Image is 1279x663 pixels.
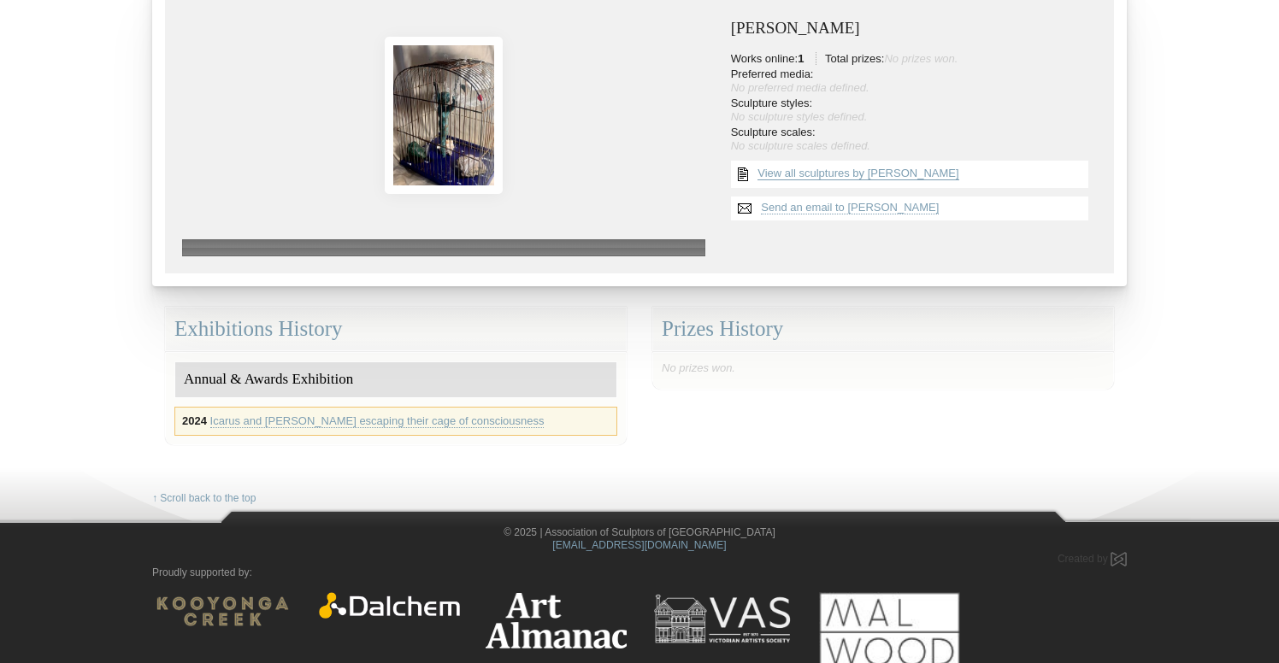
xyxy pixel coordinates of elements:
[731,81,1097,95] div: No preferred media defined.
[652,592,793,646] img: Victorian Artists Society
[652,307,1114,352] div: Prizes History
[731,67,1097,95] li: Preferred media:
[552,539,726,551] a: [EMAIL_ADDRESS][DOMAIN_NAME]
[152,492,256,505] a: ↑ Scroll back to the top
[731,110,1097,124] div: No sculpture styles defined.
[210,414,545,428] a: Icarus and [PERSON_NAME] escaping their cage of consciousness
[1058,553,1127,565] a: Created by
[731,52,1097,66] li: Works online: Total prizes:
[731,20,1097,38] h3: [PERSON_NAME]
[757,167,958,180] a: View all sculptures by [PERSON_NAME]
[798,52,804,65] strong: 1
[731,97,1097,124] li: Sculpture styles:
[486,592,627,648] img: Art Almanac
[319,592,460,619] img: Dalchem Products
[175,362,616,397] div: Annual & Awards Exhibition
[731,197,758,220] img: Send an email to Saul Shepherd
[731,139,1097,153] div: No sculpture scales defined.
[761,201,939,214] a: Send an email to [PERSON_NAME]
[165,307,627,352] div: Exhibitions History
[1111,552,1127,566] img: Created by Marby
[731,161,755,188] img: View all {sculptor_name} sculptures list
[731,126,1097,153] li: Sculpture scales:
[385,37,503,193] img: Icarus and Daedalus escaping their cage of consciousness
[182,414,207,427] strong: 2024
[884,52,958,65] span: No prizes won.
[152,592,293,631] img: Kooyonga Wines
[662,361,735,374] span: No prizes won.
[1058,553,1108,565] span: Created by
[139,526,1140,552] div: © 2025 | Association of Sculptors of [GEOGRAPHIC_DATA]
[152,566,1127,579] p: Proudly supported by:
